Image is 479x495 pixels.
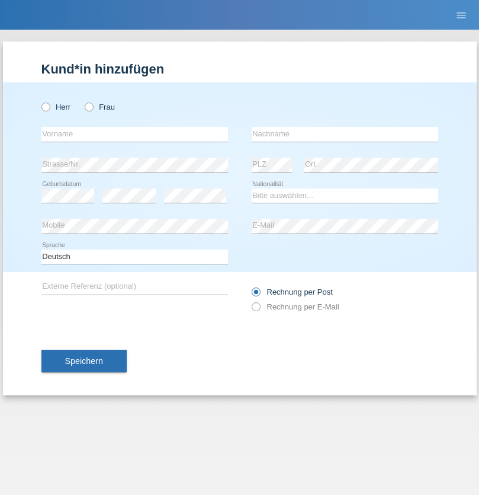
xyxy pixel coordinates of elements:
input: Frau [85,103,92,110]
a: menu [449,11,473,18]
label: Frau [85,103,115,111]
h1: Kund*in hinzufügen [41,62,438,76]
i: menu [455,9,467,21]
input: Rechnung per Post [252,288,259,302]
label: Rechnung per Post [252,288,333,296]
input: Herr [41,103,49,110]
label: Herr [41,103,71,111]
label: Rechnung per E-Mail [252,302,339,311]
input: Rechnung per E-Mail [252,302,259,317]
button: Speichern [41,350,127,372]
span: Speichern [65,356,103,366]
